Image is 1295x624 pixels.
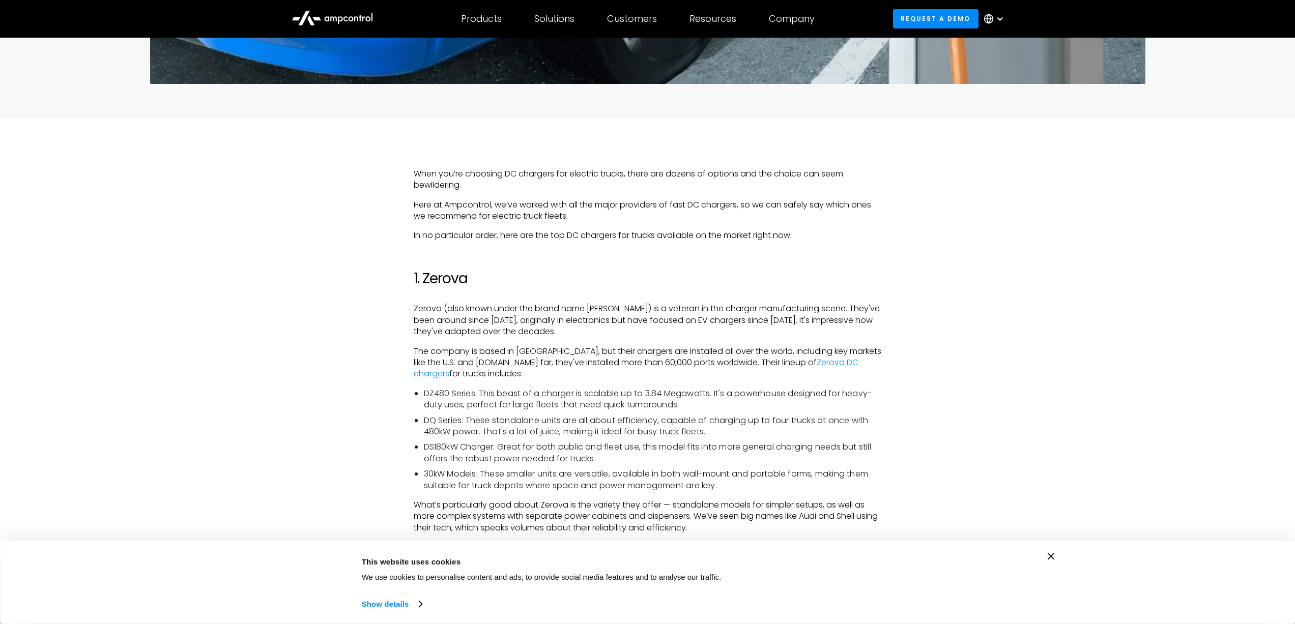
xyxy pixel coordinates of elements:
[769,13,815,24] div: Company
[1048,553,1055,560] button: Close banner
[414,356,858,379] a: Zerova DC chargers
[414,499,882,533] p: What’s particularly good about Zerova is the variety they offer — standalone models for simpler s...
[461,13,502,24] div: Products
[689,13,736,24] div: Resources
[414,168,882,191] p: When you’re choosing DC chargers for electric trucks, there are dozens of options and the choice ...
[362,573,722,581] span: We use cookies to personalise content and ads, to provide social media features and to analyse ou...
[414,270,882,287] h2: 1. Zerova
[414,199,882,222] p: Here at Ampcontrol, we’ve worked with all the major providers of fast DC chargers, so we can safe...
[414,303,882,337] p: Zerova (also known under the brand name [PERSON_NAME]) is a veteran in the charger manufacturing ...
[883,553,1029,582] button: Okay
[414,230,882,241] p: In no particular order, here are the top DC chargers for trucks available on the market right now.
[414,346,882,380] p: The company is based in [GEOGRAPHIC_DATA], but their chargers are installed all over the world, i...
[534,13,574,24] div: Solutions
[424,415,882,438] li: DQ Series: These standalone units are all about efficiency, capable of charging up to four trucks...
[607,13,657,24] div: Customers
[424,441,882,464] li: DS180kW Charger: Great for both public and fleet use, this model fits into more general charging ...
[424,468,882,491] li: 30kW Models: These smaller units are versatile, available in both wall-mount and portable forms, ...
[362,597,422,612] a: Show details
[893,9,979,28] a: Request a demo
[362,555,860,568] div: This website uses cookies
[424,388,882,411] li: DZ480 Series: This beast of a charger is scalable up to 3.84 Megawatts. It's a powerhouse designe...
